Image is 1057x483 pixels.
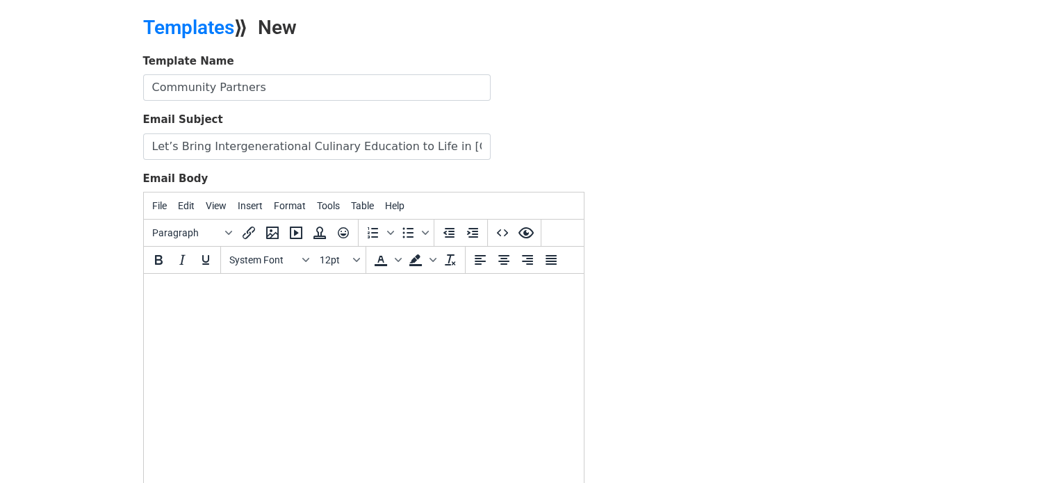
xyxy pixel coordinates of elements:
span: Help [385,200,404,211]
span: File [152,200,167,211]
label: Email Body [143,171,208,187]
label: Template Name [143,54,234,69]
span: Edit [178,200,195,211]
button: Insert/edit image [261,221,284,245]
button: Underline [194,248,218,272]
span: Insert [238,200,263,211]
label: Email Subject [143,112,223,128]
button: Emoticons [331,221,355,245]
iframe: Chat Widget [988,416,1057,483]
span: 12pt [320,254,350,265]
div: Background color [404,248,439,272]
button: Italic [170,248,194,272]
button: Preview [514,221,538,245]
a: Templates [143,16,234,39]
span: System Font [229,254,297,265]
button: Align right [516,248,539,272]
div: Bullet list [396,221,431,245]
div: Text color [369,248,404,272]
h2: ⟫ New [143,16,650,40]
div: Numbered list [361,221,396,245]
button: Align center [492,248,516,272]
button: Insert template [308,221,331,245]
button: Font sizes [314,248,363,272]
button: Fonts [224,248,314,272]
button: Insert/edit link [237,221,261,245]
button: Insert/edit media [284,221,308,245]
span: Table [351,200,374,211]
button: Clear formatting [439,248,462,272]
button: Align left [468,248,492,272]
button: Bold [147,248,170,272]
span: Tools [317,200,340,211]
button: Decrease indent [437,221,461,245]
button: Blocks [147,221,237,245]
span: Paragraph [152,227,220,238]
span: Format [274,200,306,211]
button: Source code [491,221,514,245]
button: Justify [539,248,563,272]
button: Increase indent [461,221,484,245]
span: View [206,200,227,211]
